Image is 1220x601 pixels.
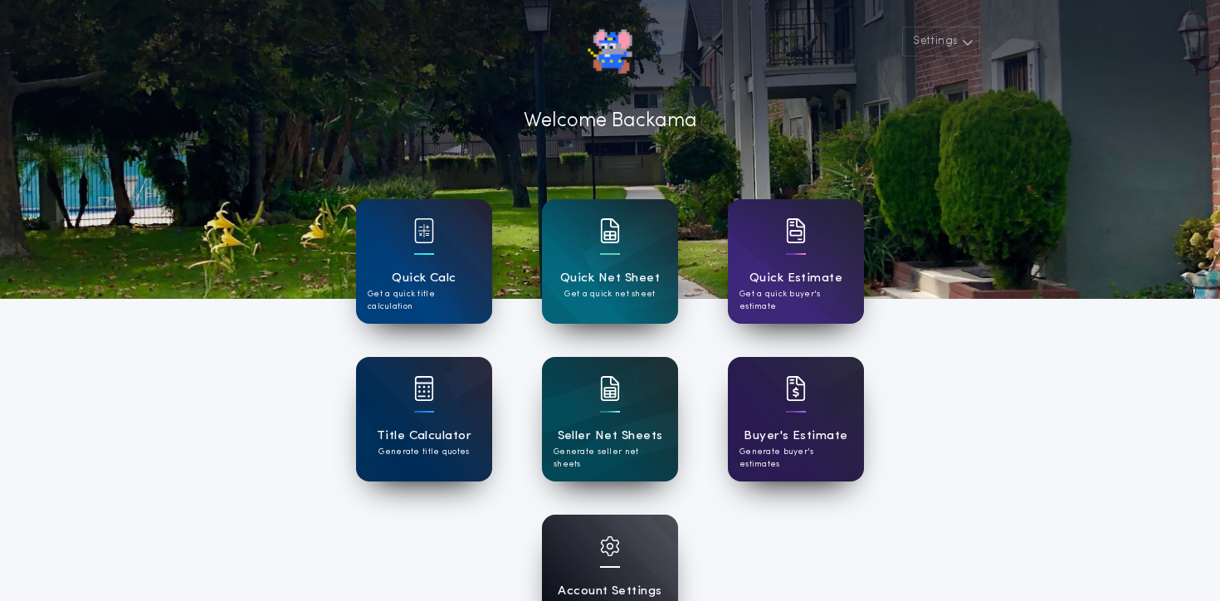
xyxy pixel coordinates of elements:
a: card iconBuyer's EstimateGenerate buyer's estimates [728,357,864,481]
a: card iconQuick Net SheetGet a quick net sheet [542,199,678,324]
p: Get a quick net sheet [564,288,655,300]
h1: Quick Calc [392,269,456,288]
h1: Quick Estimate [749,269,843,288]
h1: Quick Net Sheet [560,269,660,288]
img: card icon [786,218,806,243]
img: card icon [414,218,434,243]
a: card iconQuick EstimateGet a quick buyer's estimate [728,199,864,324]
h1: Buyer's Estimate [744,427,847,446]
img: card icon [600,376,620,401]
p: Generate title quotes [378,446,469,458]
h1: Account Settings [558,582,661,601]
a: card iconSeller Net SheetsGenerate seller net sheets [542,357,678,481]
a: card iconTitle CalculatorGenerate title quotes [356,357,492,481]
h1: Seller Net Sheets [558,427,663,446]
p: Get a quick title calculation [368,288,481,313]
p: Generate seller net sheets [554,446,666,471]
h1: Title Calculator [377,427,471,446]
img: account-logo [585,27,635,76]
button: Settings [902,27,980,56]
img: card icon [786,376,806,401]
img: card icon [600,536,620,556]
img: card icon [414,376,434,401]
img: card icon [600,218,620,243]
a: card iconQuick CalcGet a quick title calculation [356,199,492,324]
p: Welcome Back ama [524,106,697,136]
p: Generate buyer's estimates [739,446,852,471]
p: Get a quick buyer's estimate [739,288,852,313]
